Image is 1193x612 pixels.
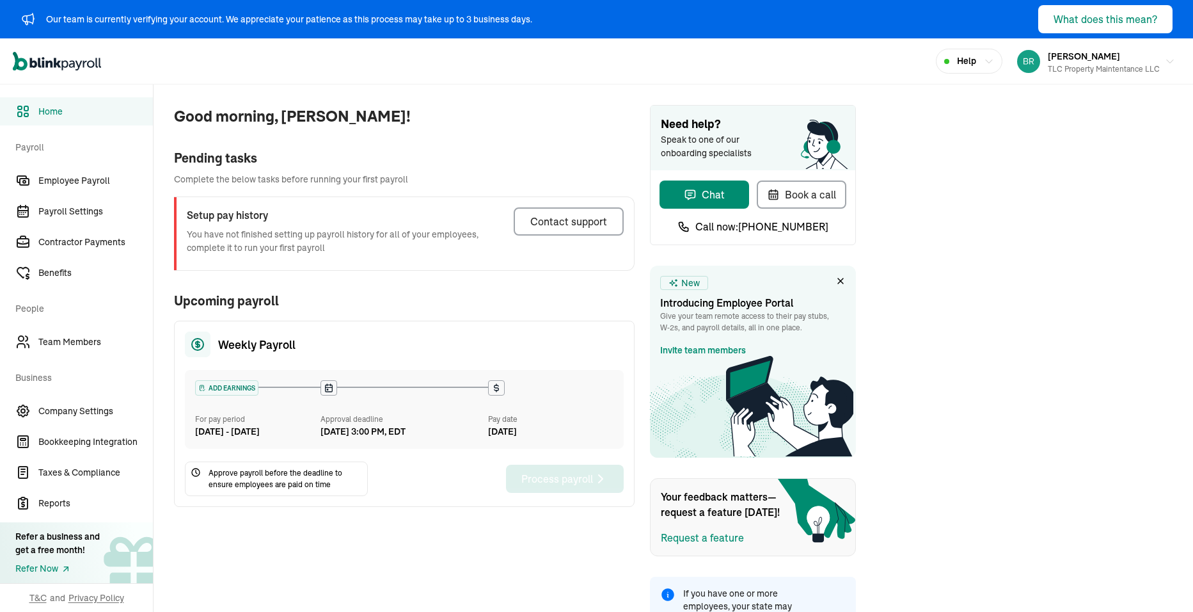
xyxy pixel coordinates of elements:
[38,435,153,449] span: Bookkeeping Integration
[1048,63,1160,75] div: TLC Property Maintentance LLC
[38,335,153,349] span: Team Members
[660,181,749,209] button: Chat
[38,105,153,118] span: Home
[15,562,100,576] a: Refer Now
[187,207,503,223] h3: Setup pay history
[174,291,635,310] span: Upcoming payroll
[13,43,101,80] nav: Global
[38,266,153,280] span: Benefits
[530,214,607,229] div: Contact support
[661,116,845,133] span: Need help?
[767,187,836,202] div: Book a call
[38,405,153,418] span: Company Settings
[684,187,725,202] div: Chat
[506,465,624,493] button: Process payroll
[936,49,1002,74] button: Help
[196,381,258,395] div: ADD EARNINGS
[320,414,483,425] div: Approval deadline
[660,344,746,357] a: Invite team members
[661,530,744,545] button: Request a feature
[661,133,770,160] span: Speak to one of our onboarding specialists
[46,13,532,26] div: Our team is currently verifying your account. We appreciate your patience as this process may tak...
[68,592,124,604] span: Privacy Policy
[320,425,406,439] div: [DATE] 3:00 PM, EDT
[15,289,145,325] span: People
[174,105,635,128] span: Good morning, [PERSON_NAME]!
[1048,51,1120,62] span: [PERSON_NAME]
[195,425,320,439] div: [DATE] - [DATE]
[15,358,145,394] span: Business
[1038,5,1173,33] button: What does this mean?
[660,295,846,310] h3: Introducing Employee Portal
[38,236,153,249] span: Contractor Payments
[15,128,145,164] span: Payroll
[1012,45,1180,77] button: [PERSON_NAME]TLC Property Maintentance LLC
[757,181,846,209] button: Book a call
[980,474,1193,612] iframe: Chat Widget
[1054,12,1157,27] div: What does this mean?
[488,414,613,425] div: Pay date
[957,54,976,68] span: Help
[681,277,700,290] span: New
[15,530,100,557] div: Refer a business and get a free month!
[174,149,635,168] div: Pending tasks
[488,425,613,439] div: [DATE]
[38,497,153,510] span: Reports
[38,174,153,188] span: Employee Payroll
[514,207,624,236] button: Contact support
[187,228,503,255] p: You have not finished setting up payroll history for all of your employees, complete it to run yo...
[38,466,153,479] span: Taxes & Compliance
[660,310,846,334] p: Give your team remote access to their pay stubs, W‑2s, and payroll details, all in one place.
[195,414,320,425] div: For pay period
[695,219,828,234] span: Call now: [PHONE_NUMBER]
[218,336,296,353] span: Weekly Payroll
[661,489,789,520] span: Your feedback matters—request a feature [DATE]!
[209,467,362,490] span: Approve payroll before the deadline to ensure employees are paid on time
[174,173,635,186] span: Complete the below tasks before running your first payroll
[521,471,608,487] div: Process payroll
[29,592,47,604] span: T&C
[38,205,153,218] span: Payroll Settings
